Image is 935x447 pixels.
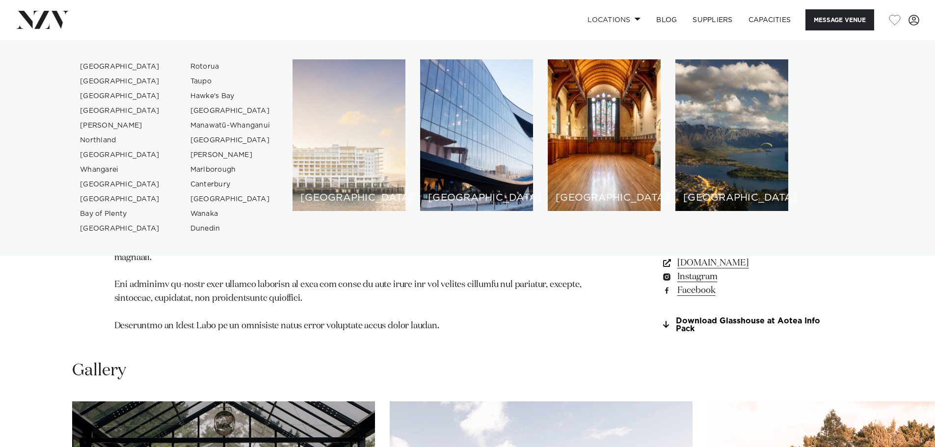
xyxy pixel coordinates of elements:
a: Auckland venues [GEOGRAPHIC_DATA] [293,59,405,211]
a: Queenstown venues [GEOGRAPHIC_DATA] [675,59,788,211]
a: Wellington venues [GEOGRAPHIC_DATA] [420,59,533,211]
a: Locations [580,9,648,30]
h6: [GEOGRAPHIC_DATA] [556,193,653,203]
a: Dunedin [183,221,278,236]
a: SUPPLIERS [685,9,740,30]
a: Rotorua [183,59,278,74]
a: Taupo [183,74,278,89]
a: [GEOGRAPHIC_DATA] [72,148,168,162]
h6: [GEOGRAPHIC_DATA] [300,193,398,203]
a: [PERSON_NAME] [72,118,168,133]
a: Marlborough [183,162,278,177]
a: [GEOGRAPHIC_DATA] [72,89,168,104]
a: Whangarei [72,162,168,177]
a: Bay of Plenty [72,207,168,221]
a: [GEOGRAPHIC_DATA] [72,177,168,192]
a: Instagram [661,269,821,283]
a: [GEOGRAPHIC_DATA] [72,74,168,89]
a: Manawatū-Whanganui [183,118,278,133]
a: [GEOGRAPHIC_DATA] [72,59,168,74]
a: [GEOGRAPHIC_DATA] [183,133,278,148]
a: Capacities [741,9,799,30]
a: Wanaka [183,207,278,221]
a: [GEOGRAPHIC_DATA] [72,221,168,236]
a: Download Glasshouse at Aotea Info Pack [661,316,821,333]
a: BLOG [648,9,685,30]
a: Hawke's Bay [183,89,278,104]
a: Christchurch venues [GEOGRAPHIC_DATA] [548,59,661,211]
h6: [GEOGRAPHIC_DATA] [428,193,525,203]
a: [PERSON_NAME] [183,148,278,162]
a: Canterbury [183,177,278,192]
a: [GEOGRAPHIC_DATA] [183,104,278,118]
button: Message Venue [805,9,874,30]
a: [GEOGRAPHIC_DATA] [183,192,278,207]
a: Northland [72,133,168,148]
a: [GEOGRAPHIC_DATA] [72,192,168,207]
a: [DOMAIN_NAME] [661,256,821,269]
a: Facebook [661,283,821,297]
h2: Gallery [72,360,126,382]
a: [GEOGRAPHIC_DATA] [72,104,168,118]
img: nzv-logo.png [16,11,69,28]
h6: [GEOGRAPHIC_DATA] [683,193,780,203]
